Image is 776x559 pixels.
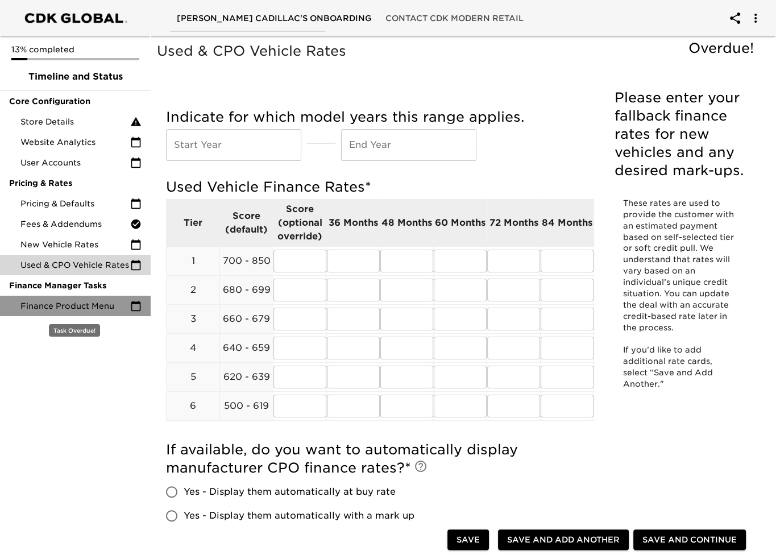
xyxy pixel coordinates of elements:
span: Fees & Addendums [20,218,130,230]
span: User Accounts [20,157,130,168]
p: 13% completed [11,44,139,55]
h5: Please enter your fallback finance rates for new vehicles and any desired mark-ups. [615,89,744,180]
p: 640 - 659 [220,341,273,355]
span: Core Configuration [9,96,142,107]
span: Website Analytics [20,136,130,148]
h5: Indicate for which model years this range applies. [166,108,594,126]
span: Used & CPO Vehicle Rates [20,259,130,271]
button: Save and Add Another [498,529,629,550]
span: Pricing & Rates [9,177,142,189]
h5: If available, do you want to automatically display manufacturer CPO finance rates? [166,441,594,477]
button: Save [447,529,489,550]
p: 48 Months [380,216,433,230]
span: Finance Manager Tasks [9,280,142,291]
span: Yes - Display them automatically at buy rate [184,485,396,499]
span: [PERSON_NAME] Cadillac's Onboarding [177,11,372,26]
p: 620 - 639 [220,370,273,384]
span: Pricing & Defaults [20,198,130,209]
p: 4 [167,341,219,355]
span: If you’d like to add additional rate cards, select “Save and Add Another." [623,345,715,388]
span: New Vehicle Rates [20,239,130,250]
span: Save and Add Another [507,533,620,547]
h5: Used Vehicle Finance Rates [166,178,594,196]
p: 3 [167,312,219,326]
span: Timeline and Status [9,70,142,84]
span: Finance Product Menu [20,300,130,312]
span: Overdue! [688,40,754,56]
p: 5 [167,370,219,384]
span: Yes - Display them automatically with a mark up [184,509,414,523]
p: Score (default) [220,209,273,237]
p: Score (optional override) [273,202,326,243]
span: These rates are used to provide the customer with an estimated payment based on self-selected tie... [623,198,736,332]
button: account of current user [721,5,749,32]
p: 60 Months [434,216,487,230]
button: account of current user [742,5,769,32]
button: Save and Continue [633,529,746,550]
p: 72 Months [487,216,540,230]
p: 500 - 619 [220,399,273,413]
span: Store Details [20,116,130,127]
p: 1 [167,254,219,268]
p: 6 [167,399,219,413]
span: Save [457,533,480,547]
p: 660 - 679 [220,312,273,326]
p: 2 [167,283,219,297]
p: 36 Months [327,216,380,230]
p: 680 - 699 [220,283,273,297]
p: 700 - 850 [220,254,273,268]
span: Save and Continue [642,533,737,547]
p: Tier [167,216,219,230]
span: Contact CDK Modern Retail [385,11,524,26]
p: 84 Months [541,216,594,230]
h5: Used & CPO Vehicle Rates [157,42,760,60]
